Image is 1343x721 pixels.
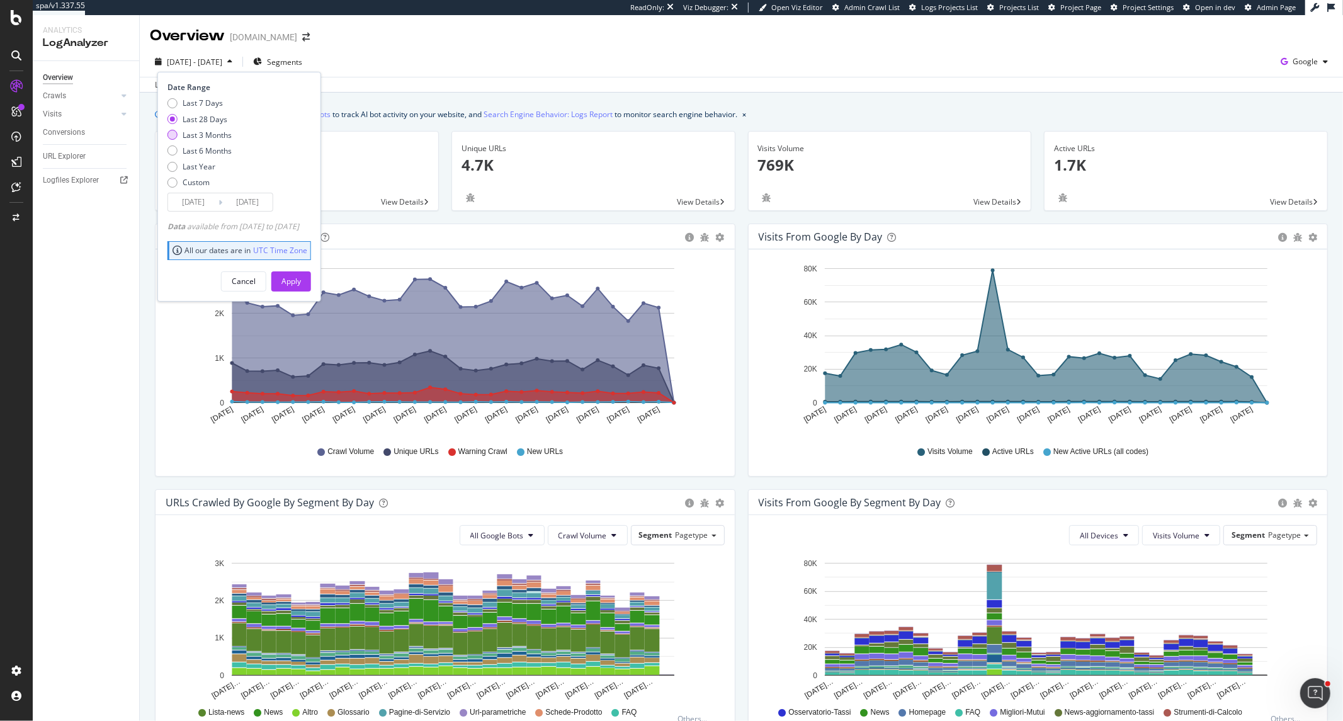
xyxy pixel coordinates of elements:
[222,193,273,211] input: End Date
[686,233,694,242] div: circle-info
[167,57,222,67] span: [DATE] - [DATE]
[302,707,318,718] span: Altro
[1168,405,1193,424] text: [DATE]
[43,71,73,84] div: Overview
[183,130,232,140] div: Last 3 Months
[759,555,1312,701] svg: A chart.
[832,405,858,424] text: [DATE]
[167,114,232,125] div: Last 28 Days
[1270,196,1313,207] span: View Details
[1137,405,1162,424] text: [DATE]
[803,331,817,340] text: 40K
[739,105,749,123] button: close banner
[999,3,1039,12] span: Projects List
[575,405,600,424] text: [DATE]
[1232,530,1265,540] span: Segment
[327,446,374,457] span: Crawl Volume
[701,499,710,508] div: bug
[43,108,62,121] div: Visits
[1174,707,1242,718] span: Strumenti-di-Calcolo
[43,126,130,139] a: Conversions
[759,496,941,509] div: Visits from Google By Segment By Day
[43,89,118,103] a: Crawls
[392,405,417,424] text: [DATE]
[788,707,851,718] span: Osservatorio-Tassi
[1183,3,1235,13] a: Open in dev
[460,525,545,545] button: All Google Bots
[301,405,326,424] text: [DATE]
[758,154,1022,176] p: 769K
[1245,3,1296,13] a: Admin Page
[1054,193,1072,202] div: bug
[331,405,356,424] text: [DATE]
[1069,525,1139,545] button: All Devices
[803,298,817,307] text: 60K
[759,259,1312,434] svg: A chart.
[240,405,265,424] text: [DATE]
[166,259,719,434] svg: A chart.
[871,707,890,718] span: News
[43,174,130,187] a: Logfiles Explorer
[803,559,817,568] text: 80K
[1276,52,1333,72] button: Google
[1257,3,1296,12] span: Admin Page
[173,245,307,256] div: All our dates are in
[909,707,946,718] span: Homepage
[43,174,99,187] div: Logfiles Explorer
[43,150,130,163] a: URL Explorer
[1111,3,1174,13] a: Project Settings
[248,52,307,72] button: Segments
[863,405,888,424] text: [DATE]
[43,108,118,121] a: Visits
[167,82,308,93] div: Date Range
[803,587,817,596] text: 60K
[1046,405,1071,424] text: [DATE]
[1153,530,1199,541] span: Visits Volume
[183,177,210,188] div: Custom
[758,143,1022,154] div: Visits Volume
[43,150,86,163] div: URL Explorer
[545,707,602,718] span: Schede-Prodotto
[221,271,266,292] button: Cancel
[183,114,227,125] div: Last 28 Days
[167,177,232,188] div: Custom
[639,530,672,540] span: Segment
[630,3,664,13] div: ReadOnly:
[267,57,302,67] span: Segments
[1107,405,1132,424] text: [DATE]
[167,221,187,232] span: Data
[1308,499,1317,508] div: gear
[924,405,949,424] text: [DATE]
[462,143,725,154] div: Unique URLs
[803,264,817,273] text: 80K
[1293,233,1302,242] div: bug
[1198,405,1223,424] text: [DATE]
[215,309,224,318] text: 2K
[1080,530,1118,541] span: All Devices
[183,145,232,156] div: Last 6 Months
[166,555,719,701] svg: A chart.
[43,71,130,84] a: Overview
[955,405,980,424] text: [DATE]
[701,233,710,242] div: bug
[264,707,283,718] span: News
[716,233,725,242] div: gear
[1293,56,1318,67] span: Google
[271,271,311,292] button: Apply
[636,405,661,424] text: [DATE]
[686,499,694,508] div: circle-info
[232,276,256,287] div: Cancel
[893,405,919,424] text: [DATE]
[1054,154,1318,176] p: 1.7K
[281,276,301,287] div: Apply
[167,108,737,121] div: We introduced 2 new report templates: to track AI bot activity on your website, and to monitor se...
[155,108,1328,121] div: info banner
[484,405,509,424] text: [DATE]
[361,405,387,424] text: [DATE]
[1142,525,1220,545] button: Visits Volume
[220,671,224,680] text: 0
[43,25,129,36] div: Analytics
[470,530,524,541] span: All Google Bots
[987,3,1039,13] a: Projects List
